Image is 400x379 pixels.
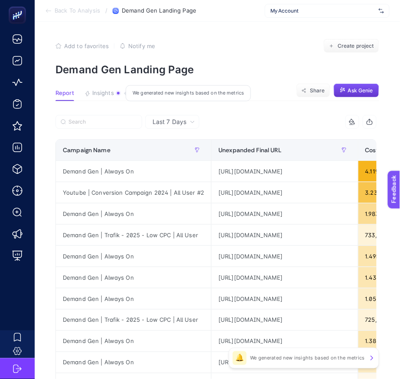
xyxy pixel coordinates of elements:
div: Demand Gen | Always On [56,267,211,288]
div: Demand Gen | Trafik - 2025 - Low CPC | All User [56,225,211,245]
div: We generated new insights based on the metrics [126,85,251,101]
span: Notify me [128,42,155,49]
span: Ask Genie [348,87,373,94]
span: Report [55,90,74,97]
button: Ask Genie [334,84,379,98]
div: [URL][DOMAIN_NAME] [211,246,358,267]
img: svg%3e [379,7,384,15]
span: Create project [338,42,374,49]
div: [URL][DOMAIN_NAME] [211,225,358,245]
div: Demand Gen | Trafik - 2025 - Low CPC | All User [56,310,211,330]
div: [URL][DOMAIN_NAME] [211,203,358,224]
span: Feedback [5,3,33,10]
button: Share [296,84,330,98]
button: Notify me [120,42,155,49]
div: Demand Gen | Always On [56,203,211,224]
input: Search [68,119,137,125]
button: Create project [324,39,379,53]
div: [URL][DOMAIN_NAME] [211,267,358,288]
div: [URL][DOMAIN_NAME] [211,288,358,309]
p: We generated new insights based on the metrics [250,355,365,362]
span: Cost [365,147,379,154]
div: [URL][DOMAIN_NAME] [211,161,358,182]
span: Add to favorites [64,42,109,49]
span: / [105,7,107,14]
div: Demand Gen | Always On [56,288,211,309]
div: Demand Gen | Always On [56,161,211,182]
span: Insights [92,90,114,97]
span: Demand Gen Landing Page [122,7,196,14]
div: [URL][DOMAIN_NAME] [211,331,358,352]
div: Youtube | Conversion Campaign 2024 | All User #2 [56,182,211,203]
div: Demand Gen | Always On [56,246,211,267]
div: [URL][DOMAIN_NAME] [211,352,358,373]
span: Share [310,87,325,94]
div: Demand Gen | Always On [56,331,211,352]
span: Last 7 Days [153,118,186,126]
p: Demand Gen Landing Page [55,63,379,76]
button: Add to favorites [55,42,109,49]
div: [URL][DOMAIN_NAME] [211,310,358,330]
span: My Account [270,7,375,14]
div: [URL][DOMAIN_NAME] [211,182,358,203]
div: 🔔 [233,351,247,365]
span: Back To Analysis [55,7,100,14]
span: Unexpanded Final URL [218,147,281,154]
div: Demand Gen | Always On [56,352,211,373]
span: Campaign Name [63,147,111,154]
